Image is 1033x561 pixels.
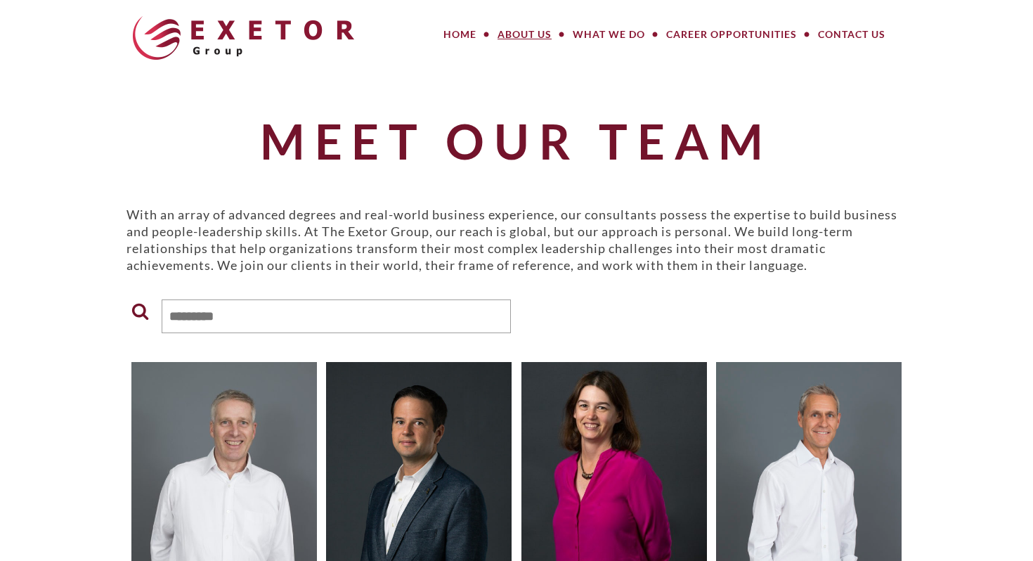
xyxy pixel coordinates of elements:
a: Home [433,20,487,49]
a: What We Do [562,20,656,49]
a: Contact Us [807,20,896,49]
a: About Us [487,20,562,49]
img: The Exetor Group [133,16,354,60]
p: With an array of advanced degrees and real-world business experience, our consultants possess the... [126,206,907,273]
h1: Meet Our Team [126,115,907,167]
a: Career Opportunities [656,20,807,49]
